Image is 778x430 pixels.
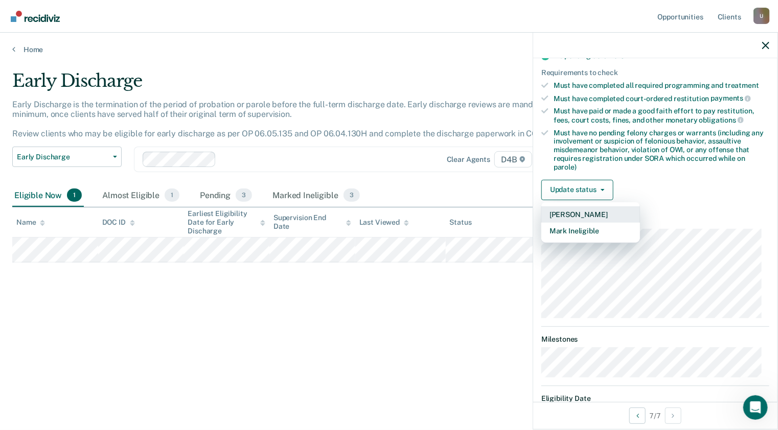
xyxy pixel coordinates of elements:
span: 1 [165,188,179,202]
div: Eligible Now [12,184,84,207]
button: Previous Opportunity [629,408,646,424]
span: payments [711,94,751,102]
button: Next Opportunity [665,408,681,424]
span: parole) [554,163,577,171]
div: Pending [198,184,254,207]
div: Must have paid or made a good faith effort to pay restitution, fees, court costs, fines, and othe... [554,107,769,124]
dt: Supervision [541,217,769,225]
img: Recidiviz [11,11,60,22]
span: 3 [236,188,252,202]
span: treatment [725,81,759,89]
span: D4B [494,151,532,168]
div: Earliest Eligibility Date for Early Discharge [188,209,265,235]
div: Must have completed court-ordered restitution [554,94,769,103]
div: Supervision End Date [273,213,351,231]
iframe: Intercom live chat [743,395,768,420]
button: [PERSON_NAME] [541,206,640,223]
div: Name [16,218,45,227]
div: Almost Eligible [100,184,181,207]
div: DOC ID [102,218,135,227]
p: Early Discharge is the termination of the period of probation or parole before the full-term disc... [12,100,562,139]
div: Must have completed all required programming and [554,81,769,90]
div: Requirements to check [541,68,769,77]
a: Home [12,45,766,54]
div: 7 / 7 [533,402,777,429]
button: Mark Ineligible [541,223,640,239]
span: 1 [67,188,82,202]
button: Update status [541,180,613,200]
div: Must have no pending felony charges or warrants (including any involvement or suspicion of feloni... [554,129,769,172]
span: 3 [344,188,360,202]
button: Profile dropdown button [753,8,770,24]
div: Clear agents [447,155,490,164]
span: obligations [699,116,744,124]
span: Early Discharge [17,153,109,161]
dt: Eligibility Date [541,394,769,403]
dt: Milestones [541,335,769,344]
div: Status [450,218,472,227]
div: U [753,8,770,24]
div: Last Viewed [359,218,409,227]
div: Marked Ineligible [270,184,362,207]
div: Early Discharge [12,70,596,100]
